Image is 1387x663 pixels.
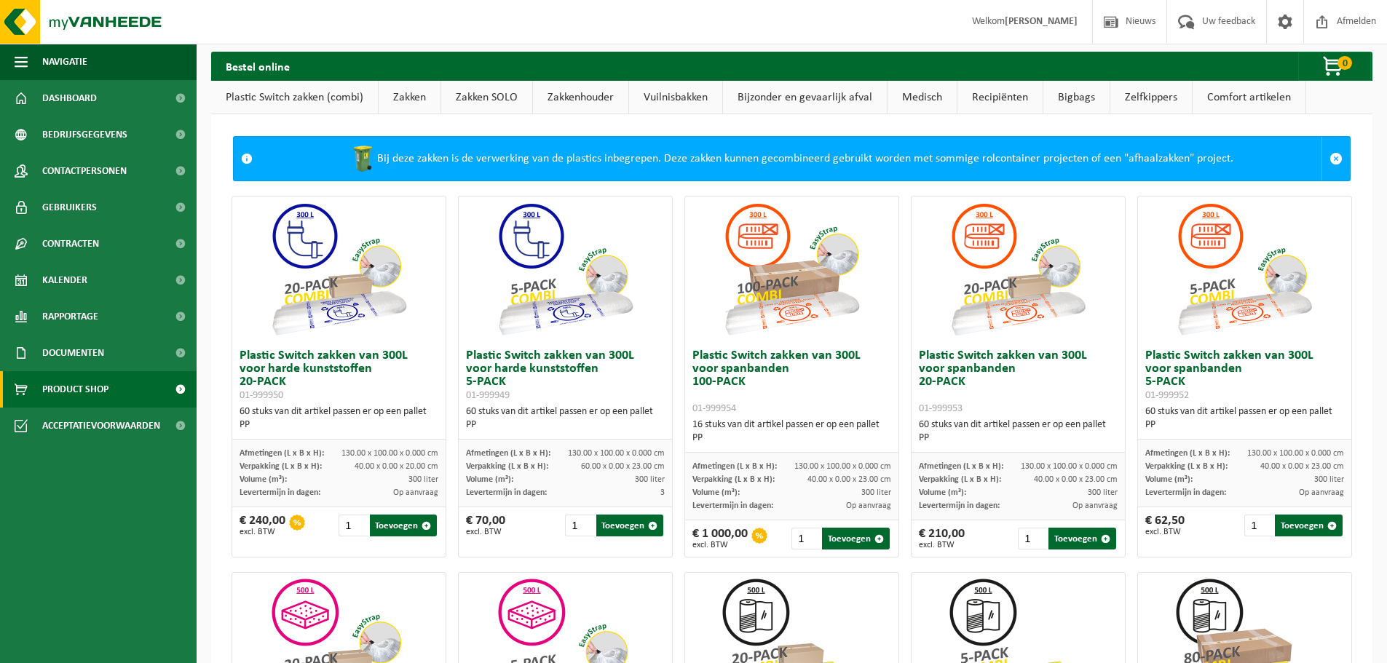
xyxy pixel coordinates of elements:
button: Toevoegen [596,515,664,536]
span: 130.00 x 100.00 x 0.000 cm [1021,462,1118,471]
span: excl. BTW [1145,528,1185,536]
span: 300 liter [408,475,438,484]
span: Volume (m³): [1145,475,1193,484]
div: € 1 000,00 [692,528,748,549]
div: 60 stuks van dit artikel passen er op een pallet [919,418,1118,445]
span: Volume (m³): [240,475,287,484]
h3: Plastic Switch zakken van 300L voor harde kunststoffen 20-PACK [240,349,438,402]
span: Volume (m³): [466,475,513,484]
span: Levertermijn in dagen: [1145,488,1226,497]
a: Medisch [888,81,957,114]
span: 300 liter [861,488,891,497]
span: Levertermijn in dagen: [692,501,773,510]
div: PP [466,418,665,432]
span: Afmetingen (L x B x H): [919,462,1003,471]
div: PP [692,432,891,445]
button: 0 [1298,52,1371,81]
button: Toevoegen [822,528,890,549]
span: Afmetingen (L x B x H): [240,449,324,458]
div: € 70,00 [466,515,505,536]
span: Rapportage [42,298,98,335]
div: 16 stuks van dit artikel passen er op een pallet [692,418,891,445]
span: 60.00 x 0.00 x 23.00 cm [581,462,665,471]
a: Bijzonder en gevaarlijk afval [723,81,887,114]
span: excl. BTW [692,541,748,549]
button: Toevoegen [1275,515,1343,536]
img: 01-999949 [492,196,638,342]
span: Afmetingen (L x B x H): [1145,449,1230,458]
strong: [PERSON_NAME] [1005,16,1078,27]
span: Volume (m³): [919,488,966,497]
h3: Plastic Switch zakken van 300L voor spanbanden 5-PACK [1145,349,1344,402]
span: 01-999950 [240,390,283,401]
span: Documenten [42,335,104,371]
a: Zakkenhouder [533,81,628,114]
span: Contracten [42,226,99,262]
div: Bij deze zakken is de verwerking van de plastics inbegrepen. Deze zakken kunnen gecombineerd gebr... [260,137,1321,180]
span: excl. BTW [919,541,965,549]
img: 01-999954 [719,196,864,342]
span: Bedrijfsgegevens [42,116,127,153]
span: Verpakking (L x B x H): [919,475,1001,484]
span: Dashboard [42,80,97,116]
div: 60 stuks van dit artikel passen er op een pallet [240,405,438,432]
div: 60 stuks van dit artikel passen er op een pallet [1145,405,1344,432]
span: 130.00 x 100.00 x 0.000 cm [568,449,665,458]
img: WB-0240-HPE-GN-50.png [348,144,377,173]
span: 130.00 x 100.00 x 0.000 cm [1247,449,1344,458]
div: € 210,00 [919,528,965,549]
input: 1 [791,528,821,549]
span: Verpakking (L x B x H): [692,475,775,484]
span: Levertermijn in dagen: [919,501,1000,510]
span: 40.00 x 0.00 x 20.00 cm [355,462,438,471]
span: Volume (m³): [692,488,740,497]
input: 1 [339,515,368,536]
span: Op aanvraag [393,488,438,497]
span: 01-999949 [466,390,510,401]
span: Op aanvraag [846,501,891,510]
div: PP [240,418,438,432]
span: Verpakking (L x B x H): [466,462,548,471]
span: Afmetingen (L x B x H): [466,449,550,458]
span: Kalender [42,262,87,298]
span: 40.00 x 0.00 x 23.00 cm [807,475,891,484]
span: 40.00 x 0.00 x 23.00 cm [1260,462,1344,471]
input: 1 [1018,528,1047,549]
span: 40.00 x 0.00 x 23.00 cm [1034,475,1118,484]
img: 01-999950 [266,196,411,342]
span: 01-999954 [692,403,736,414]
button: Toevoegen [370,515,438,536]
span: 01-999952 [1145,390,1189,401]
span: Levertermijn in dagen: [240,488,320,497]
img: 01-999953 [945,196,1091,342]
div: PP [919,432,1118,445]
span: Op aanvraag [1072,501,1118,510]
a: Bigbags [1043,81,1110,114]
span: Acceptatievoorwaarden [42,408,160,444]
span: Op aanvraag [1299,488,1344,497]
span: Afmetingen (L x B x H): [692,462,777,471]
span: Levertermijn in dagen: [466,488,547,497]
div: PP [1145,418,1344,432]
h2: Bestel online [211,52,304,80]
a: Zelfkippers [1110,81,1192,114]
button: Toevoegen [1048,528,1116,549]
h3: Plastic Switch zakken van 300L voor spanbanden 100-PACK [692,349,891,415]
span: Verpakking (L x B x H): [240,462,322,471]
div: € 240,00 [240,515,285,536]
img: 01-999952 [1171,196,1317,342]
span: 130.00 x 100.00 x 0.000 cm [341,449,438,458]
a: Zakken [379,81,440,114]
a: Recipiënten [957,81,1043,114]
span: Verpakking (L x B x H): [1145,462,1228,471]
input: 1 [1244,515,1273,536]
span: 0 [1337,56,1352,70]
span: Contactpersonen [42,153,127,189]
span: excl. BTW [240,528,285,536]
span: 300 liter [1314,475,1344,484]
span: Gebruikers [42,189,97,226]
span: 01-999953 [919,403,963,414]
span: 300 liter [635,475,665,484]
a: Zakken SOLO [441,81,532,114]
h3: Plastic Switch zakken van 300L voor spanbanden 20-PACK [919,349,1118,415]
